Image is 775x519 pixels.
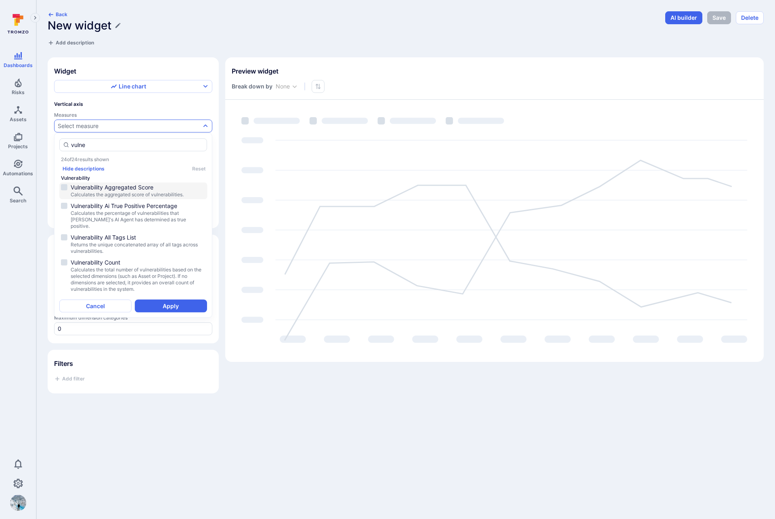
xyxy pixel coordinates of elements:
[71,241,206,254] span: Returns the unique concatenated array of all tags across vulnerabilities.
[30,13,40,23] button: Expand navigation menu
[225,99,764,354] div: Widget preview
[59,300,132,313] button: Cancel
[10,495,26,511] div: Erick Calderon
[192,166,206,172] button: Reset
[135,300,207,313] button: Apply
[71,266,206,292] span: Calculates the total number of vulnerabilities based on the selected dimensions (such as Asset or...
[54,101,212,107] span: Vertical axis
[54,120,212,132] div: measures
[225,67,764,75] span: Preview widget
[48,39,94,47] button: Add description
[10,495,26,511] img: ACg8ocKjEwSgZaxLsX3VaBwZ3FUlOYjuMUiM0rrvjrGjR2nDJ731m-0=s96-c
[71,233,206,241] span: Vulnerability All Tags List
[4,62,33,68] span: Dashboards
[32,15,38,21] i: Expand navigation menu
[71,183,206,191] span: Vulnerability Aggregated Score
[54,359,212,368] span: Filters
[61,156,109,162] p: 24 of 24 results shown
[71,210,206,229] span: Calculates the percentage of vulnerabilities that [PERSON_NAME]'s AI Agent has determined as true...
[61,166,106,172] button: Hide descriptions
[71,258,206,266] span: Vulnerability Count
[202,123,209,129] button: Expand dropdown
[54,67,212,75] span: Widget
[71,202,206,210] span: Vulnerability Ai True Positive Percentage
[54,372,85,385] button: Add filter
[48,19,111,32] h1: New widget
[56,40,94,46] span: Add description
[111,82,146,90] div: Line chart
[59,175,207,181] div: Vulnerability
[665,11,702,24] button: AI builder
[71,141,203,149] input: Search measure
[8,143,28,149] span: Projects
[10,198,26,204] span: Search
[59,139,207,313] div: autocomplete options
[48,11,67,17] button: Back
[3,170,33,177] span: Automations
[54,134,212,141] span: Numeric fields that represent your data values
[62,376,85,382] span: Add filter
[58,123,98,129] div: Select measure
[736,11,764,24] button: Delete
[10,116,27,122] span: Assets
[12,89,25,95] span: Risks
[115,22,121,29] button: Edit title
[71,191,206,198] span: Calculates the aggregated score of vulnerabilities.
[58,325,209,333] input: Limit
[54,315,212,321] span: Maximum dimension categories
[276,82,298,90] div: None
[707,11,731,24] button: Save
[54,80,212,93] button: Line chart
[312,80,325,93] div: Sorting is not supported by this widget type
[54,112,212,118] span: Measures
[232,83,272,90] span: Break down by
[58,123,201,129] button: Select measure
